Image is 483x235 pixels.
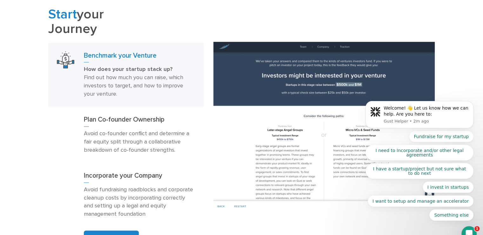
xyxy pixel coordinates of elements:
iframe: Intercom notifications message [356,3,483,231]
p: Avoid co-founder conflict and determine a fair equity split through a collaborative breakdown of ... [84,130,195,154]
a: Benchmark Your VentureBenchmark your VentureHow does your startup stack up? Find out how much you... [48,43,204,107]
strong: How does your startup stack up? [84,66,173,73]
a: Start Your CompanyIncorporate your CompanyAvoid fundraising roadblocks and corporate cleanup cost... [48,163,204,227]
img: Benchmark your Venture [213,42,435,211]
span: Start [48,6,77,22]
h3: Plan Co-founder Ownership [84,115,195,127]
h3: Incorporate your Company [84,171,195,183]
p: Avoid fundraising roadblocks and corporate cleanup costs by incorporating correctly and setting u... [84,186,195,219]
h2: your Journey [48,7,204,36]
img: Benchmark Your Venture [57,51,74,69]
span: 1 [474,226,480,231]
span: Find out how much you can raise, which investors to target, and how to improve your venture. [84,74,183,97]
h3: Benchmark your Venture [84,51,195,63]
a: Plan Co Founder OwnershipPlan Co-founder OwnershipAvoid co-founder conflict and determine a fair ... [48,107,204,163]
